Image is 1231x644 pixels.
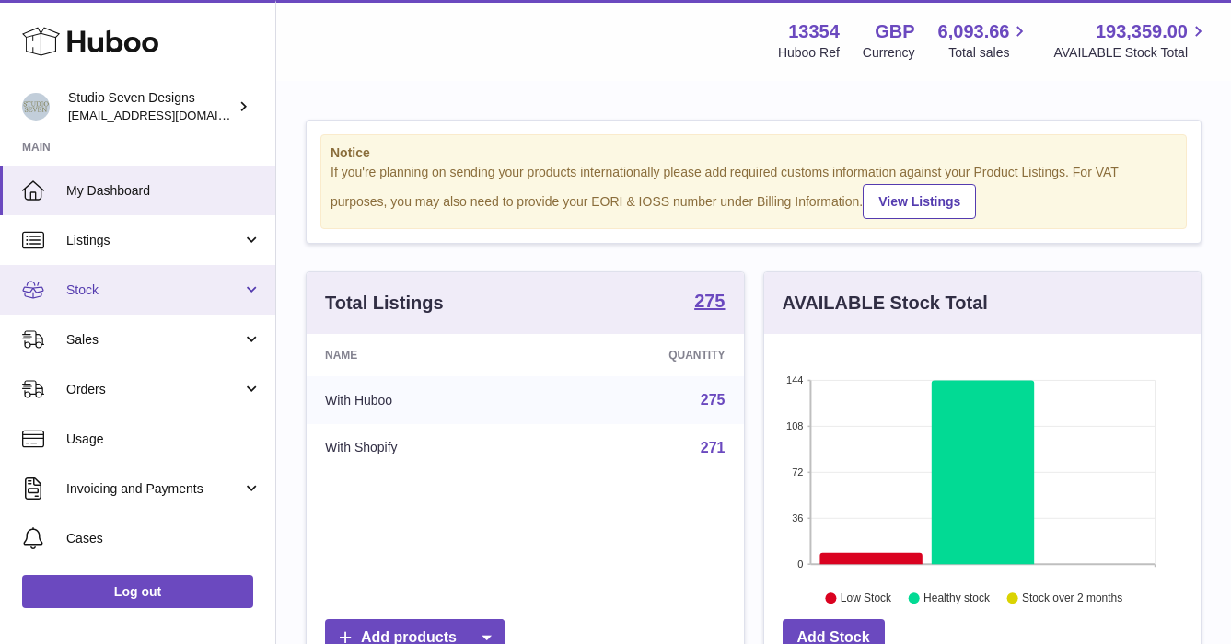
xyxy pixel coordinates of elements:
a: 6,093.66 Total sales [938,19,1031,62]
span: Total sales [948,44,1030,62]
text: Stock over 2 months [1022,592,1122,604]
text: 108 [786,420,803,431]
td: With Huboo [307,376,542,424]
text: 0 [797,558,803,569]
strong: GBP [875,19,914,44]
th: Name [307,334,542,376]
th: Quantity [542,334,744,376]
span: Listings [66,232,242,249]
div: If you're planning on sending your products internationally please add required customs informati... [331,164,1177,219]
a: View Listings [863,184,976,219]
a: 275 [694,292,725,314]
text: 36 [792,512,803,523]
a: 193,359.00 AVAILABLE Stock Total [1053,19,1209,62]
span: Usage [66,431,261,448]
div: Huboo Ref [778,44,840,62]
strong: 13354 [788,19,840,44]
text: Healthy stock [923,592,991,604]
span: Sales [66,331,242,349]
strong: Notice [331,144,1177,162]
a: 271 [701,440,726,455]
span: [EMAIL_ADDRESS][DOMAIN_NAME] [68,108,271,122]
span: AVAILABLE Stock Total [1053,44,1209,62]
a: Log out [22,575,253,608]
h3: Total Listings [325,291,444,316]
text: 72 [792,466,803,477]
img: contact.studiosevendesigns@gmail.com [22,93,50,121]
span: 193,359.00 [1096,19,1188,44]
span: 6,093.66 [938,19,1010,44]
span: Orders [66,381,242,398]
div: Studio Seven Designs [68,89,234,124]
span: Invoicing and Payments [66,480,242,498]
text: 144 [786,374,803,385]
span: Stock [66,282,242,299]
span: Cases [66,530,261,547]
text: Low Stock [840,592,891,604]
td: With Shopify [307,424,542,472]
h3: AVAILABLE Stock Total [783,291,988,316]
div: Currency [863,44,915,62]
a: 275 [701,392,726,408]
span: My Dashboard [66,182,261,200]
strong: 275 [694,292,725,310]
